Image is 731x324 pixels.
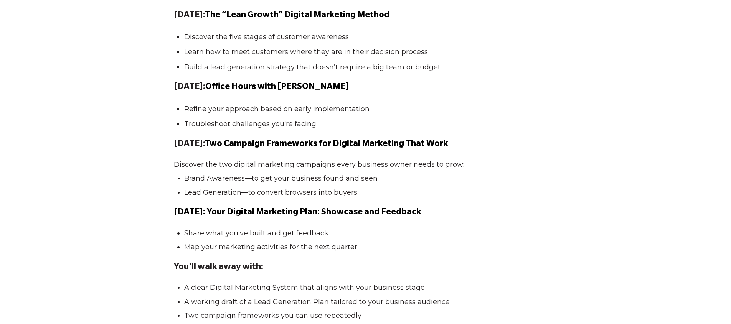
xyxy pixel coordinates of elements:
span: Office Hours with [PERSON_NAME] [205,83,349,92]
iframe: Chat Widget [693,287,731,324]
span: Two Campaign Frameworks for Digital Marketing That Work [205,140,448,149]
span: Learn how to meet customers where they are in their decision process [184,48,428,56]
span: Troubleshoot challenges you're facing [184,120,316,128]
span: Lead Generation—to convert browsers into buyers [184,188,357,197]
li: Map your marketing activities for the next quarter [184,242,553,252]
span: Build a lead generation strategy that doesn’t require a big team or budget [184,63,441,71]
span: The “Lean Growth” Digital Marketing Method [205,11,389,20]
span: Discover the two digital marketing campaigns every business owner needs to grow: [174,160,464,169]
span: Discover the five stages of customer awareness [184,33,349,41]
span: Refine your approach based on early implementation [184,105,370,113]
span: Two campaign frameworks you can use repeatedly [184,311,361,320]
span: A clear Digital Marketing System that aligns with your business stage [184,283,425,292]
li: Share what you’ve built and get feedback [184,229,553,238]
strong: [DATE]: [174,140,448,149]
strong: [DATE]: [174,83,349,92]
strong: You'll walk away with: [174,263,263,272]
span: A working draft of a Lead Generation Plan tailored to your business audience [184,298,450,306]
span: Brand Awareness—to get your business found and seen [184,174,378,183]
strong: [DATE]: [174,11,389,20]
span: [DATE]: Your Digital Marketing Plan: Showcase and Feedback [174,208,421,217]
